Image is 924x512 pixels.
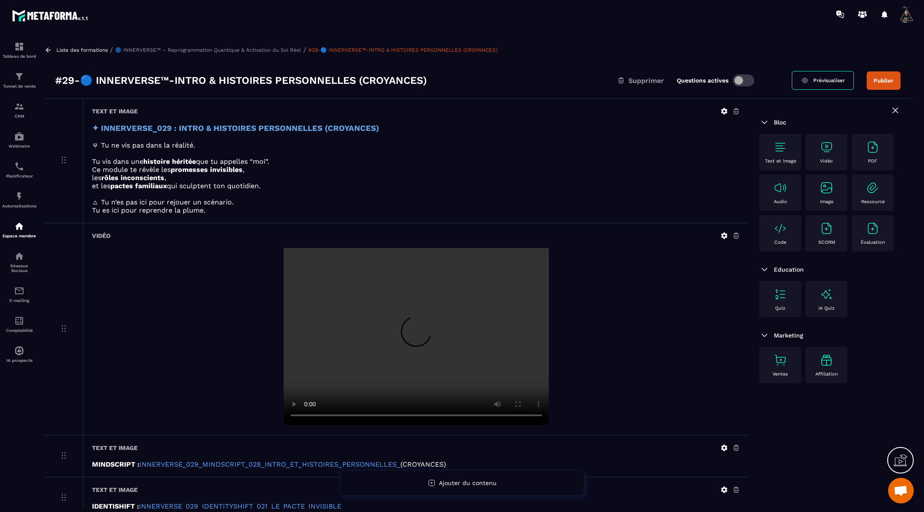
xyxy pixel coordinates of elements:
p: SCORM [818,240,835,245]
p: CRM [2,114,36,118]
p: et les qui sculptent ton quotidien. [92,182,740,190]
p: Tu vis dans une que tu appelles “moi”. [92,157,740,166]
p: IA prospects [2,358,36,363]
h6: Text et image [92,444,138,451]
p: E-mailing [2,298,36,303]
p: Affiliation [815,371,838,377]
strong: promesses invisibles [171,166,243,174]
img: formation [14,71,24,82]
p: Planificateur [2,174,36,178]
img: text-image no-wra [773,181,787,195]
a: emailemailE-mailing [2,279,36,309]
a: Prévisualiser [792,71,854,90]
a: automationsautomationsEspace membre [2,215,36,245]
img: automations [14,191,24,201]
p: Text et image [765,158,796,164]
span: Education [774,266,804,273]
img: text-image no-wra [773,353,787,367]
p: Code [774,240,786,245]
a: INNERVERSE_029_MINDSCRIPT_028_INTRO_ET_HISTOIRES_PERSONNELLES_ [139,460,400,468]
p: IA Quiz [818,305,835,311]
strong: ✦ INNERVERSE_029 : INTRO & HISTOIRES PERSONNELLES (CROYANCES) [92,124,379,133]
a: INNERVERSE_029_IDENTITYSHIFT_021_LE_PACTE_INVISIBLE [139,502,341,510]
p: Réseaux Sociaux [2,263,36,273]
p: Tableau de bord [2,54,36,59]
img: formation [14,41,24,52]
strong: IDENTISHIFT : [92,502,139,510]
img: text-image no-wra [773,222,787,235]
img: automations [14,131,24,142]
p: Image [820,199,833,204]
h6: Text et image [92,108,138,115]
button: Publier [867,71,900,90]
p: 🜂 Tu n’es pas ici pour rejouer un scénario. [92,198,740,206]
img: automations [14,221,24,231]
strong: pactes familiaux [110,182,167,190]
span: Prévisualiser [813,77,845,83]
span: Supprimer [628,77,664,85]
p: Webinaire [2,144,36,148]
p: Vidéo [820,158,833,164]
img: text-image [820,353,833,367]
img: email [14,286,24,296]
a: 🔵 INNERVERSE™ – Reprogrammation Quantique & Activation du Soi Réel [115,47,301,53]
a: schedulerschedulerPlanificateur [2,155,36,185]
a: formationformationCRM [2,95,36,125]
p: Automatisations [2,204,36,208]
a: formationformationTunnel de vente [2,65,36,95]
img: scheduler [14,161,24,172]
label: Questions actives [677,77,729,84]
p: Tu es ici pour reprendre la plume. [92,206,740,214]
img: text-image no-wra [820,181,833,195]
p: 🜃 Tu ne vis pas dans la réalité. [92,141,740,149]
strong: MINDSCRIPT : [92,460,139,468]
a: formationformationTableau de bord [2,35,36,65]
strong: histoire héritée [143,157,196,166]
p: Ce module te révèle les , [92,166,740,174]
p: Espace membre [2,234,36,238]
h6: Text et image [92,486,138,493]
img: automations [14,346,24,356]
a: automationsautomationsWebinaire [2,125,36,155]
p: les , [92,174,740,182]
p: Ventes [773,371,788,377]
span: Marketing [774,332,803,339]
h6: Vidéo [92,232,110,239]
img: arrow-down [759,117,770,127]
img: social-network [14,251,24,261]
img: text-image [820,287,833,301]
p: Évaluation [861,240,885,245]
span: / [110,46,113,54]
span: Ajouter du contenu [439,479,497,486]
a: Liste des formations [56,47,108,53]
h3: #29-🔵 INNERVERSE™-INTRO & HISTOIRES PERSONNELLES (CROYANCES) [55,74,427,87]
img: text-image no-wra [773,287,787,301]
p: PDF [868,158,877,164]
img: text-image no-wra [773,140,787,154]
strong: rôles inconscients [101,174,164,182]
p: Audio [774,199,787,204]
p: (CROYANCES) [92,460,740,468]
img: formation [14,101,24,112]
img: text-image no-wra [820,140,833,154]
p: Comptabilité [2,328,36,333]
img: text-image no-wra [820,222,833,235]
a: social-networksocial-networkRéseaux Sociaux [2,245,36,279]
img: text-image no-wra [866,181,880,195]
a: accountantaccountantComptabilité [2,309,36,339]
img: text-image no-wra [866,140,880,154]
img: accountant [14,316,24,326]
a: automationsautomationsAutomatisations [2,185,36,215]
a: Ouvrir le chat [888,478,914,503]
span: Bloc [774,119,786,126]
p: Quiz [775,305,785,311]
img: arrow-down [759,330,770,340]
img: arrow-down [759,264,770,275]
span: / [303,46,306,54]
img: text-image no-wra [866,222,880,235]
a: #29-🔵 INNERVERSE™-INTRO & HISTOIRES PERSONNELLES (CROYANCES) [308,47,498,53]
img: logo [12,8,89,23]
p: Tunnel de vente [2,84,36,89]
